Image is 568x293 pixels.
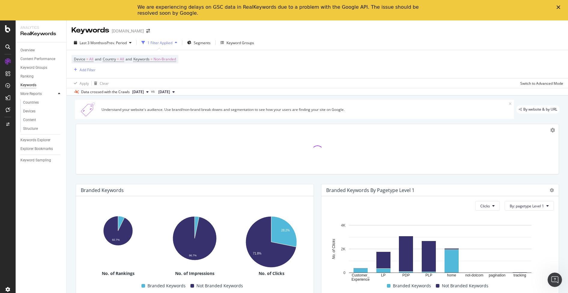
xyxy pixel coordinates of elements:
button: [DATE] [130,88,151,96]
span: All [89,55,93,63]
a: Ranking [20,73,62,80]
a: Content Performance [20,56,62,62]
div: Overview [20,47,35,53]
button: Keyword Groups [218,38,257,47]
a: More Reports [20,91,56,97]
iframe: Intercom live chat [548,273,562,287]
text: pagination [489,273,505,278]
div: No. of Impressions [158,270,232,276]
div: Devices [23,108,35,114]
div: Keyword Groups [226,40,254,45]
div: Apply [80,81,89,86]
button: 1 Filter Applied [139,38,180,47]
span: = [117,56,119,62]
div: RealKeywords [20,30,62,37]
text: Customer_ [352,273,369,278]
span: = [150,56,153,62]
div: Switch to Advanced Mode [520,81,563,86]
a: Keywords Explorer [20,137,62,143]
div: No. of Clicks [234,270,308,276]
div: Countries [23,99,39,106]
div: Keywords [20,82,36,88]
a: Countries [23,99,62,106]
div: A chart. [326,222,554,282]
a: Keyword Groups [20,65,62,71]
text: 0 [343,271,345,275]
div: [DOMAIN_NAME] [112,28,144,34]
div: Clear [100,81,109,86]
button: [DATE] [156,88,177,96]
svg: A chart. [158,213,232,262]
span: and [95,56,101,62]
span: Segments [194,40,211,45]
div: No. of Rankings [81,270,155,276]
span: vs [151,89,156,94]
svg: A chart. [234,213,308,270]
div: More Reports [20,91,42,97]
div: Close [557,5,563,9]
span: Device [74,56,85,62]
a: Overview [20,47,62,53]
span: All [120,55,124,63]
span: 2025 Oct. 1st [132,89,144,95]
text: not-dotcom [465,273,483,278]
div: Structure [23,126,38,132]
div: legacy label [516,105,560,114]
text: No. of Clicks [331,239,336,259]
span: Not Branded Keywords [196,282,243,289]
div: Keyword Groups [20,65,47,71]
div: Analytics [20,25,62,30]
text: PLP [425,273,432,278]
text: PDP [402,273,410,278]
span: Country [103,56,116,62]
text: 2K [341,247,345,251]
span: vs Prev. Period [103,40,127,45]
a: Devices [23,108,62,114]
span: By: pagetype Level 1 [510,203,544,209]
span: Non-Branded [153,55,176,63]
a: Keywords [20,82,62,88]
div: Explorer Bookmarks [20,146,53,152]
button: Segments [185,38,213,47]
text: 28.2% [281,229,290,232]
span: and [126,56,132,62]
text: 71.8% [253,252,261,255]
a: Content [23,117,62,123]
span: Clicks [480,203,490,209]
div: Content [23,117,36,123]
text: tracking [513,273,526,278]
div: Keywords [71,25,109,35]
div: Keywords Explorer [20,137,50,143]
div: Data crossed with the Crawls [81,89,130,95]
text: LP [381,273,385,278]
button: By: pagetype Level 1 [505,201,554,211]
span: = [86,56,88,62]
div: Branded Keywords By pagetype Level 1 [326,187,415,193]
text: 96.7% [189,254,197,257]
button: Clear [92,78,109,88]
a: Structure [23,126,62,132]
div: Understand your website's audience. Use brand/non-brand break downs and segmentation to see how y... [102,107,509,112]
button: Clicks [475,201,500,211]
div: 1 Filter Applied [147,40,172,45]
div: We are experiencing delays on GSC data in RealKeywords due to a problem with the Google API. The ... [138,4,421,16]
text: 92.7% [112,238,120,241]
div: Ranking [20,73,34,80]
span: Not Branded Keywords [442,282,488,289]
text: 4K [341,223,345,227]
div: Keyword Sampling [20,157,51,163]
button: Add Filter [71,66,96,73]
span: Last 3 Months [80,40,103,45]
span: By website & by URL [523,108,557,111]
button: Last 3 MonthsvsPrev. Period [71,38,134,47]
div: arrow-right-arrow-left [146,29,150,33]
a: Keyword Sampling [20,157,62,163]
a: Explorer Bookmarks [20,146,62,152]
svg: A chart. [81,213,155,246]
div: Content Performance [20,56,55,62]
button: Switch to Advanced Mode [518,78,563,88]
text: Experience [351,278,369,282]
